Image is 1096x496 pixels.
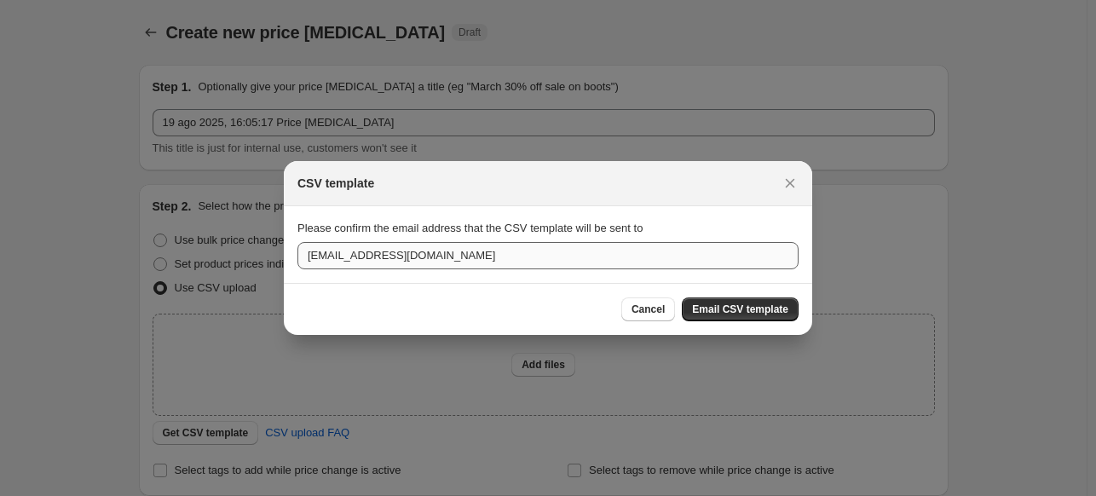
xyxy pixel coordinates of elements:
[692,303,788,316] span: Email CSV template
[682,297,799,321] button: Email CSV template
[297,222,643,234] span: Please confirm the email address that the CSV template will be sent to
[297,175,374,192] h2: CSV template
[632,303,665,316] span: Cancel
[621,297,675,321] button: Cancel
[778,171,802,195] button: Close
